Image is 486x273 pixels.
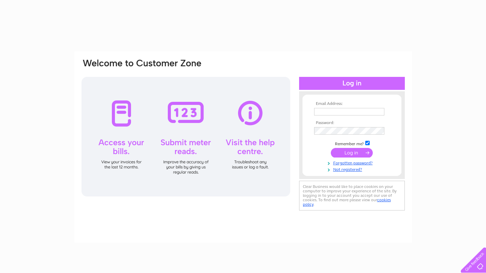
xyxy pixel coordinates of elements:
td: Remember me? [312,140,392,147]
th: Password: [312,121,392,125]
input: Submit [331,148,373,158]
a: Not registered? [314,166,392,172]
div: Clear Business would like to place cookies on your computer to improve your experience of the sit... [299,181,405,210]
a: Forgotten password? [314,159,392,166]
th: Email Address: [312,101,392,106]
a: cookies policy [303,197,391,207]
